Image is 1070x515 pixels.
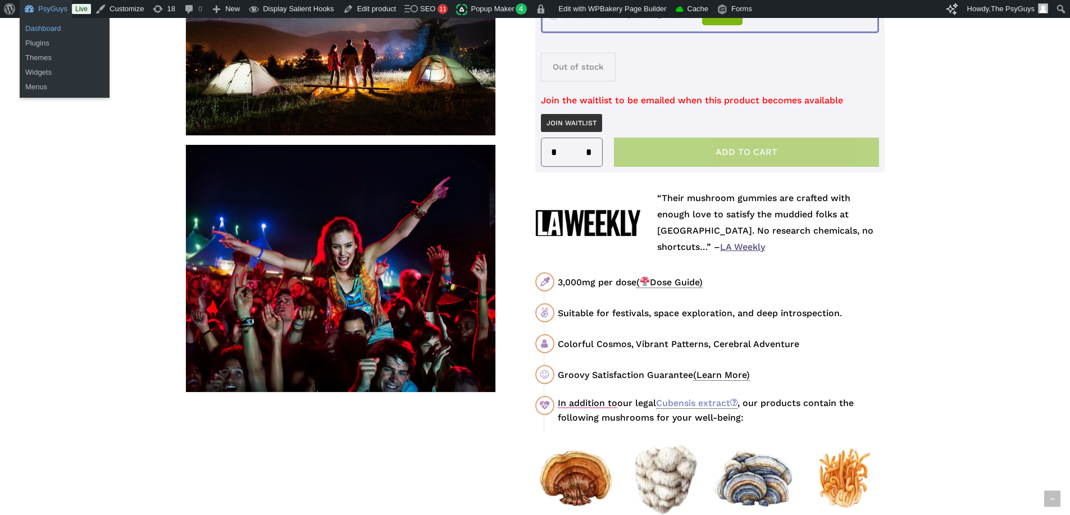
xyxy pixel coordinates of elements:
[558,398,617,408] u: In addition to
[20,36,110,51] a: Plugins
[541,114,602,132] button: Join Waitlist
[20,51,110,65] a: Themes
[535,209,640,236] img: La Weekly Logo
[72,4,91,14] a: Live
[516,3,527,15] span: 4
[640,277,649,286] img: 🍄
[558,368,885,382] div: Groovy Satisfaction Guarantee
[548,10,743,20] span: Subscribe for
[20,21,110,36] a: Dashboard
[720,241,765,252] a: LA Weekly
[991,4,1035,13] span: The PsyGuys
[20,18,110,54] ul: PsyGuys
[693,370,750,381] span: (Learn More)
[20,47,110,98] ul: PsyGuys
[636,277,703,288] span: ( Dose Guide)
[438,4,448,14] div: 11
[1038,3,1048,13] img: Avatar photo
[1044,491,1060,507] a: Back to top
[657,190,885,255] p: “Their mushroom gummies are crafted with enough love to satisfy the muddied folks at [GEOGRAPHIC_...
[541,93,880,109] p: Join the waitlist to be emailed when this product becomes available
[561,138,582,166] input: Product quantity
[20,80,110,94] a: Menus
[558,337,885,351] div: Colorful Cosmos, Vibrant Patterns, Cerebral Adventure
[656,398,737,409] a: Cubensis extract
[20,65,110,80] a: Widgets
[558,396,885,425] div: our legal , our products contain the following mushrooms for your well-being:
[558,275,885,289] div: 3,000mg per dose
[614,138,880,167] button: Add to cart
[558,306,885,320] div: Suitable for festivals, space exploration, and deep introspection.
[541,53,616,81] p: Out of stock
